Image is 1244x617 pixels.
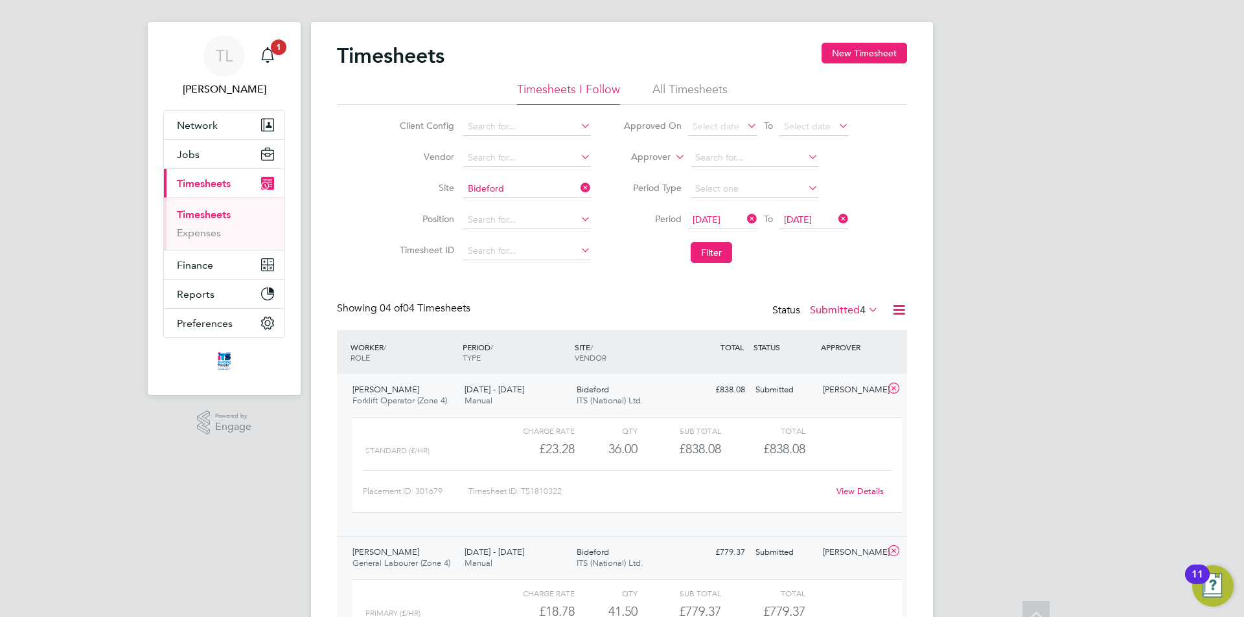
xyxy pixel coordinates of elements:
[750,379,818,401] div: Submitted
[163,351,285,372] a: Go to home page
[164,309,284,337] button: Preferences
[177,148,200,161] span: Jobs
[623,213,682,225] label: Period
[363,481,468,502] div: Placement ID: 301679
[612,151,671,164] label: Approver
[365,446,430,455] span: Standard (£/HR)
[197,410,252,435] a: Powered byEngage
[763,441,805,456] span: £838.08
[463,211,591,229] input: Search for...
[396,120,454,131] label: Client Config
[571,335,684,369] div: SITE
[337,302,473,315] div: Showing
[750,335,818,359] div: STATUS
[575,423,638,438] div: QTY
[810,304,879,317] label: Submitted
[577,557,643,568] span: ITS (National) Ltd.
[215,410,251,421] span: Powered by
[577,384,609,395] span: Bideford
[163,82,285,97] span: Tim Lerwill
[177,288,214,300] span: Reports
[721,423,805,438] div: Total
[177,119,218,131] span: Network
[575,438,638,460] div: 36.00
[638,585,721,601] div: Sub Total
[215,351,233,372] img: itsconstruction-logo-retina.png
[347,335,459,369] div: WORKER
[490,342,493,352] span: /
[465,557,492,568] span: Manual
[351,352,370,363] span: ROLE
[396,182,454,194] label: Site
[352,384,419,395] span: [PERSON_NAME]
[577,395,643,406] span: ITS (National) Ltd.
[177,259,213,271] span: Finance
[491,423,575,438] div: Charge rate
[465,384,524,395] span: [DATE] - [DATE]
[396,151,454,163] label: Vendor
[691,242,732,263] button: Filter
[177,317,233,330] span: Preferences
[760,210,777,227] span: To
[517,82,620,105] li: Timesheets I Follow
[177,177,231,190] span: Timesheets
[693,120,739,132] span: Select date
[638,438,721,460] div: £838.08
[691,149,818,167] input: Search for...
[384,342,386,352] span: /
[652,82,728,105] li: All Timesheets
[1192,565,1234,607] button: Open Resource Center, 11 new notifications
[491,585,575,601] div: Charge rate
[465,395,492,406] span: Manual
[396,213,454,225] label: Position
[784,120,831,132] span: Select date
[380,302,403,315] span: 04 of
[760,117,777,134] span: To
[164,169,284,197] button: Timesheets
[720,342,744,352] span: TOTAL
[750,542,818,563] div: Submitted
[463,352,481,363] span: TYPE
[818,335,885,359] div: APPROVER
[623,120,682,131] label: Approved On
[459,335,571,369] div: PERIOD
[164,140,284,168] button: Jobs
[352,546,419,557] span: [PERSON_NAME]
[177,227,221,239] a: Expenses
[860,304,866,317] span: 4
[255,35,281,76] a: 1
[818,542,885,563] div: [PERSON_NAME]
[691,180,818,198] input: Select one
[818,379,885,401] div: [PERSON_NAME]
[683,379,750,401] div: £838.08
[396,244,454,256] label: Timesheet ID
[177,208,231,221] a: Timesheets
[491,438,575,460] div: £23.28
[215,421,251,432] span: Engage
[148,22,301,395] nav: Main navigation
[623,182,682,194] label: Period Type
[577,546,609,557] span: Bideford
[164,280,284,308] button: Reports
[164,111,284,139] button: Network
[822,43,907,63] button: New Timesheet
[836,486,884,497] a: View Details
[693,214,720,225] span: [DATE]
[575,585,638,601] div: QTY
[352,557,450,568] span: General Labourer (Zone 4)
[164,197,284,250] div: Timesheets
[1192,574,1203,591] div: 11
[784,214,812,225] span: [DATE]
[380,302,470,315] span: 04 Timesheets
[575,352,606,363] span: VENDOR
[772,302,881,320] div: Status
[164,251,284,279] button: Finance
[163,35,285,97] a: TL[PERSON_NAME]
[463,242,591,260] input: Search for...
[352,395,447,406] span: Forklift Operator (Zone 4)
[463,149,591,167] input: Search for...
[465,546,524,557] span: [DATE] - [DATE]
[271,39,286,55] span: 1
[337,43,444,69] h2: Timesheets
[216,47,233,64] span: TL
